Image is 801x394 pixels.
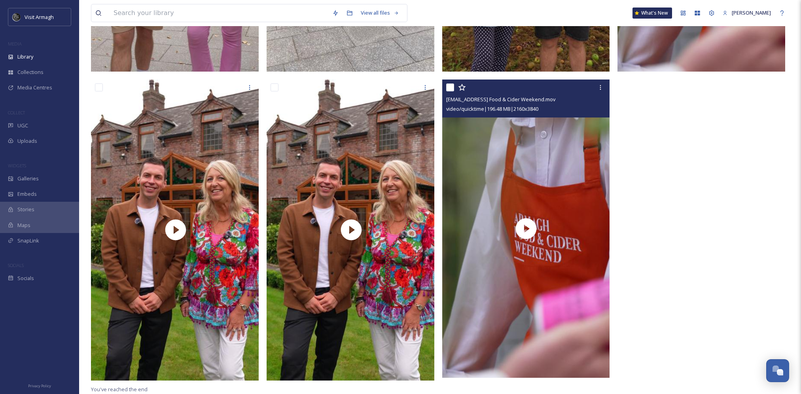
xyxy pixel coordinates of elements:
span: Embeds [17,190,37,198]
a: What's New [632,8,672,19]
span: Privacy Policy [28,383,51,388]
span: COLLECT [8,110,25,116]
span: Collections [17,68,44,76]
span: Visit Armagh [25,13,54,21]
span: WIDGETS [8,163,26,169]
span: Socials [17,275,34,282]
img: thumbnail [91,80,260,381]
span: Uploads [17,137,37,145]
img: thumbnail [442,80,610,378]
span: UGC [17,122,28,129]
a: [PERSON_NAME] [719,5,775,21]
span: [EMAIL_ADDRESS] Food & Cider Weekend.mov [446,96,555,103]
img: thumbnail [267,80,436,381]
span: Maps [17,222,30,229]
span: video/quicktime | 196.48 MB | 2160 x 3840 [446,105,538,112]
span: SOCIALS [8,262,24,268]
button: Open Chat [766,359,789,382]
span: Library [17,53,33,61]
span: Galleries [17,175,39,182]
a: View all files [357,5,403,21]
span: Media Centres [17,84,52,91]
input: Search your library [110,4,328,22]
span: You've reached the end [91,386,148,393]
span: MEDIA [8,41,22,47]
span: SnapLink [17,237,39,244]
img: THE-FIRST-PLACE-VISIT-ARMAGH.COM-BLACK.jpg [13,13,21,21]
span: Stories [17,206,34,213]
span: [PERSON_NAME] [732,9,771,16]
a: Privacy Policy [28,381,51,390]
